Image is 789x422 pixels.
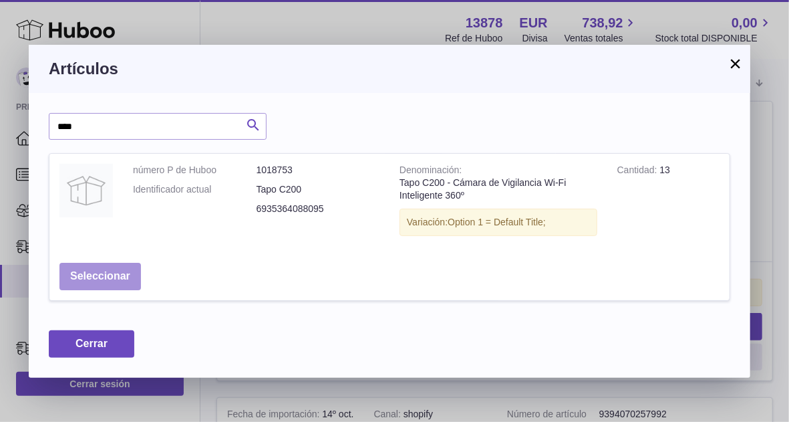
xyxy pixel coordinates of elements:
dd: 6935364088095 [257,203,380,215]
dt: Identificador actual [133,183,257,196]
dt: número P de Huboo [133,164,257,177]
strong: Cantidad [617,165,660,179]
dd: Tapo C200 [257,183,380,196]
strong: Denominación [400,165,462,179]
img: Tapo C200 - Cámara de Vigilancia Wi-Fi Inteligente 360º [59,164,113,217]
button: Cerrar [49,330,134,358]
button: × [728,56,744,72]
h3: Artículos [49,58,730,80]
span: Cerrar [75,338,108,349]
dd: 1018753 [257,164,380,177]
div: Variación: [400,209,597,236]
button: Seleccionar [59,263,141,290]
td: 13 [607,154,730,253]
div: Tapo C200 - Cámara de Vigilancia Wi-Fi Inteligente 360º [400,177,597,202]
span: Option 1 = Default Title; [448,217,546,227]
